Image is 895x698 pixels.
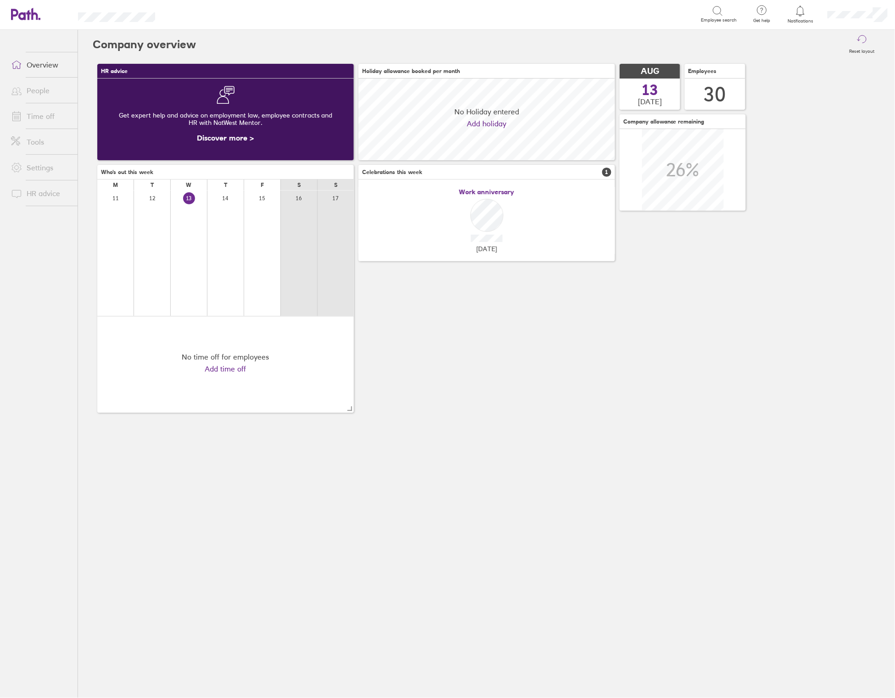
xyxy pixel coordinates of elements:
[4,184,78,203] a: HR advice
[362,68,460,74] span: Holiday allowance booked per month
[180,10,203,18] div: Search
[186,182,192,188] div: W
[101,68,128,74] span: HR advice
[151,182,154,188] div: T
[182,353,269,361] div: No time off for employees
[641,67,659,76] span: AUG
[623,118,705,125] span: Company allowance remaining
[701,17,737,23] span: Employee search
[261,182,264,188] div: F
[786,18,816,24] span: Notifications
[476,245,497,253] span: [DATE]
[704,83,726,106] div: 30
[602,168,611,177] span: 1
[688,68,717,74] span: Employees
[4,133,78,151] a: Tools
[93,30,196,59] h2: Company overview
[105,104,347,134] div: Get expert help and advice on employment law, employee contracts and HR with NatWest Mentor.
[4,56,78,74] a: Overview
[205,365,246,373] a: Add time off
[467,119,507,128] a: Add holiday
[334,182,337,188] div: S
[844,30,880,59] button: Reset layout
[362,169,422,175] span: Celebrations this week
[638,97,662,106] span: [DATE]
[642,83,658,97] span: 13
[747,18,777,23] span: Get help
[101,169,153,175] span: Who's out this week
[844,46,880,54] label: Reset layout
[4,107,78,125] a: Time off
[4,158,78,177] a: Settings
[454,107,519,116] span: No Holiday entered
[786,5,816,24] a: Notifications
[297,182,301,188] div: S
[224,182,227,188] div: T
[459,188,515,196] span: Work anniversary
[113,182,118,188] div: M
[197,133,254,142] a: Discover more >
[4,81,78,100] a: People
